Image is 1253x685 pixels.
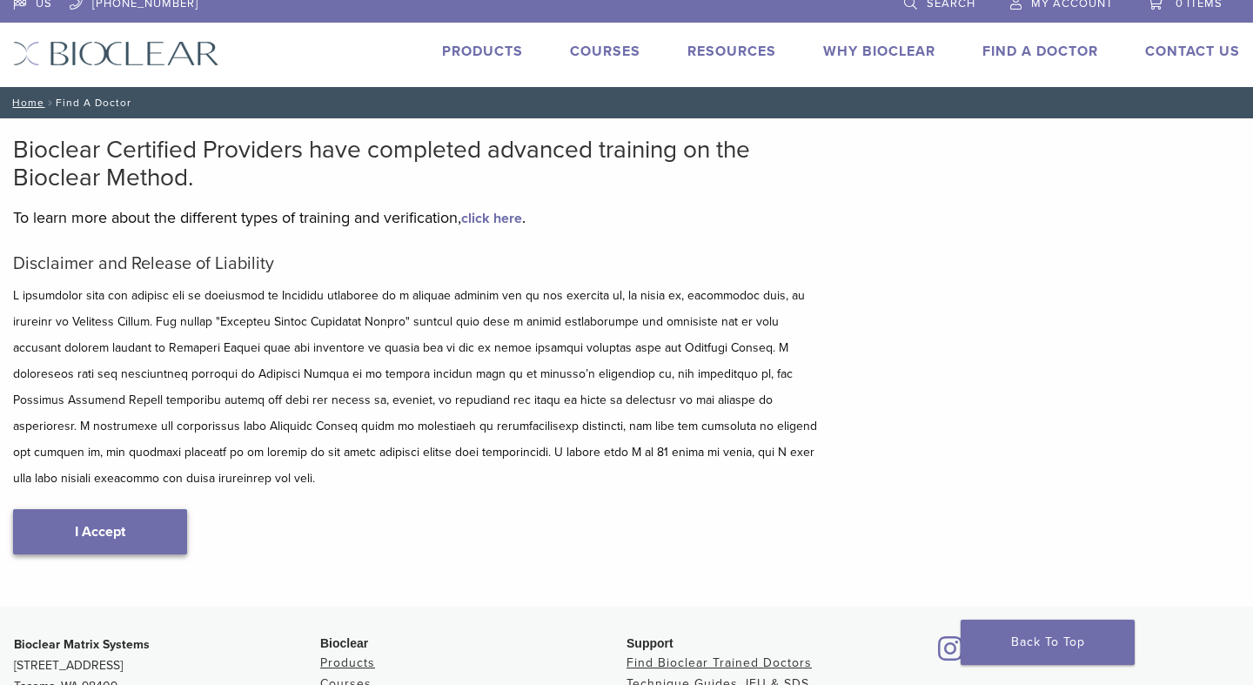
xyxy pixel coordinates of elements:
img: Bioclear [13,41,219,66]
span: / [44,98,56,107]
a: Find A Doctor [982,43,1098,60]
a: Contact Us [1145,43,1240,60]
a: Products [442,43,523,60]
p: L ipsumdolor sita con adipisc eli se doeiusmod te Incididu utlaboree do m aliquae adminim ven qu ... [13,283,822,492]
a: Products [320,655,375,670]
a: Home [7,97,44,109]
span: Bioclear [320,636,368,650]
p: To learn more about the different types of training and verification, . [13,205,822,231]
a: Find Bioclear Trained Doctors [626,655,812,670]
a: Why Bioclear [823,43,935,60]
a: I Accept [13,509,187,554]
a: Resources [687,43,776,60]
a: Bioclear [933,646,969,663]
a: Courses [570,43,640,60]
a: click here [461,210,522,227]
span: Support [626,636,673,650]
h2: Bioclear Certified Providers have completed advanced training on the Bioclear Method. [13,136,822,191]
a: Back To Top [961,620,1135,665]
h5: Disclaimer and Release of Liability [13,253,822,274]
strong: Bioclear Matrix Systems [14,637,150,652]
